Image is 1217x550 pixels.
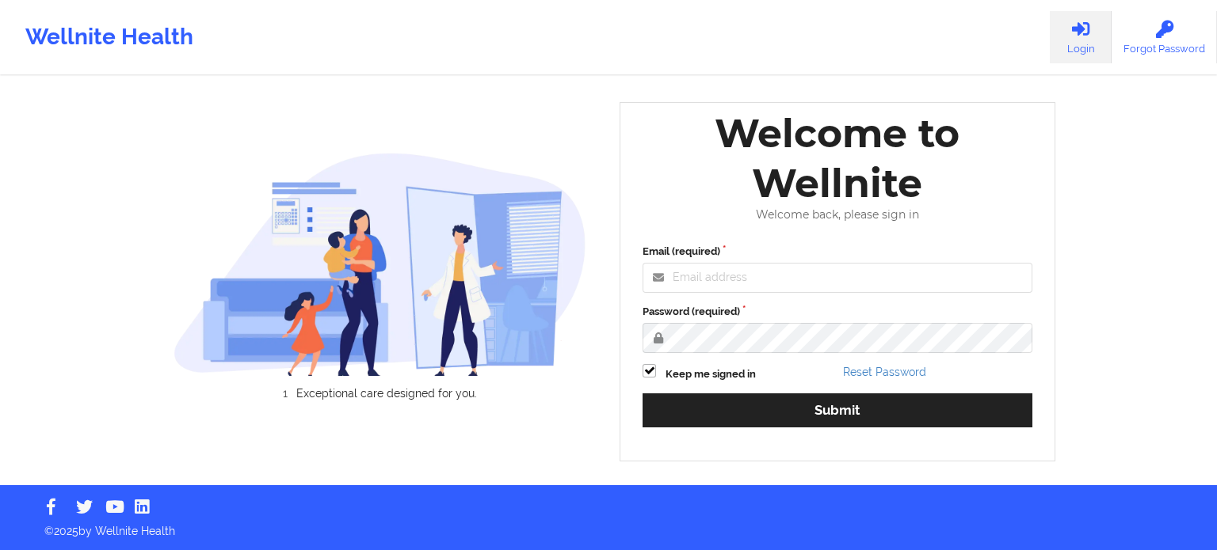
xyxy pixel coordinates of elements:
label: Email (required) [643,244,1032,260]
button: Submit [643,393,1032,427]
a: Forgot Password [1112,11,1217,63]
div: Welcome back, please sign in [631,208,1043,222]
li: Exceptional care designed for you. [187,387,586,400]
div: Welcome to Wellnite [631,108,1043,208]
p: © 2025 by Wellnite Health [33,512,1184,539]
img: wellnite-auth-hero_200.c722682e.png [174,152,587,376]
a: Reset Password [843,366,926,378]
label: Keep me signed in [666,366,756,382]
input: Email address [643,263,1032,293]
a: Login [1050,11,1112,63]
label: Password (required) [643,304,1032,320]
